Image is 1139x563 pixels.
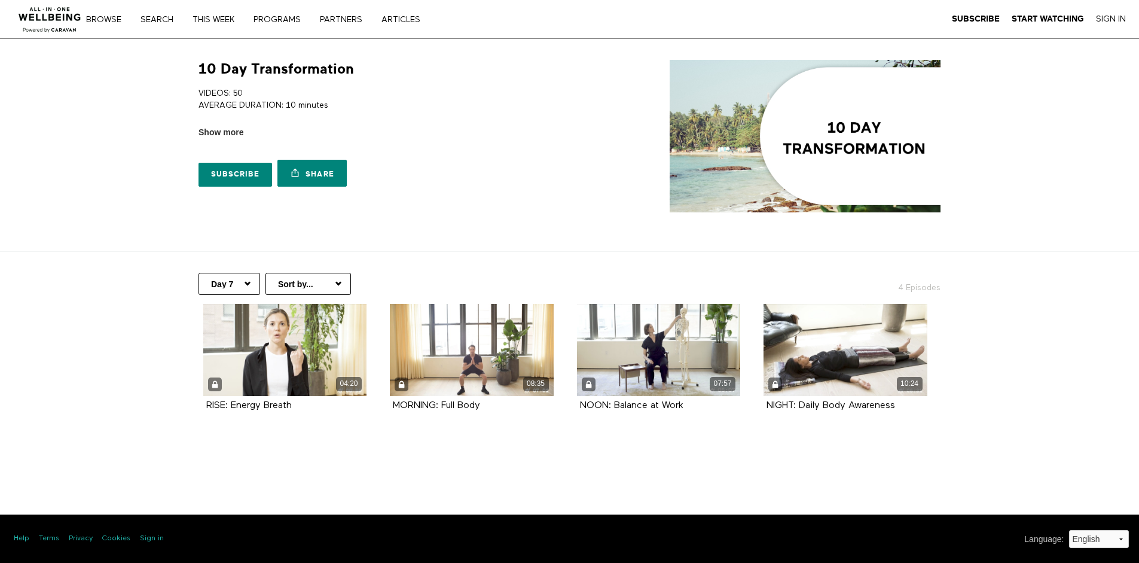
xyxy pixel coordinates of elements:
a: Help [14,534,29,544]
a: Sign in [140,534,164,544]
span: Show more [199,126,243,139]
a: Search [136,16,186,24]
a: PROGRAMS [249,16,313,24]
strong: Subscribe [952,14,1000,23]
a: NOON: Balance at Work 07:57 [577,304,741,396]
div: 07:57 [710,377,735,391]
img: 10 Day Transformation [670,60,940,212]
a: RISE: Energy Breath [206,401,292,410]
strong: Start Watching [1012,14,1084,23]
strong: NIGHT: Daily Body Awareness [767,401,895,410]
a: NOON: Balance at Work [580,401,683,410]
a: RISE: Energy Breath 04:20 [203,304,367,396]
a: Subscribe [199,163,272,187]
h1: 10 Day Transformation [199,60,354,78]
a: Browse [82,16,134,24]
strong: RISE: Energy Breath [206,401,292,410]
a: Privacy [69,534,93,544]
a: MORNING: Full Body [393,401,480,410]
p: VIDEOS: 50 AVERAGE DURATION: 10 minutes [199,87,565,112]
label: Language : [1024,533,1064,546]
a: THIS WEEK [188,16,247,24]
nav: Primary [94,13,445,25]
a: NIGHT: Daily Body Awareness 10:24 [764,304,927,396]
a: Terms [39,534,59,544]
a: Share [277,160,347,187]
a: Start Watching [1012,14,1084,25]
a: ARTICLES [377,16,433,24]
strong: MORNING: Full Body [393,401,480,410]
h2: 4 Episodes [813,273,948,294]
a: PARTNERS [316,16,375,24]
div: 04:20 [336,377,362,391]
a: MORNING: Full Body 08:35 [390,304,554,396]
strong: NOON: Balance at Work [580,401,683,410]
a: Sign In [1096,14,1126,25]
a: NIGHT: Daily Body Awareness [767,401,895,410]
a: Subscribe [952,14,1000,25]
div: 10:24 [897,377,923,391]
div: 08:35 [523,377,549,391]
a: Cookies [102,534,130,544]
